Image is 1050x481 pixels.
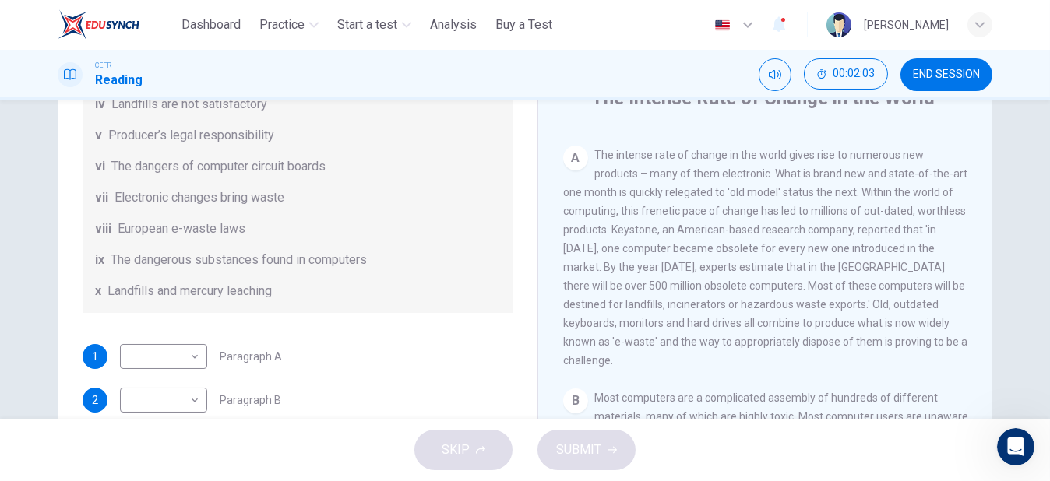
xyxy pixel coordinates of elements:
span: Paragraph B [220,395,281,406]
span: Analysis [430,16,477,34]
h1: Reading [95,71,143,90]
button: Messages [104,338,207,400]
span: 1 [92,351,98,362]
div: Hide [804,58,888,91]
img: en [713,19,732,31]
span: Start a test [337,16,397,34]
span: European e-waste laws [118,219,245,238]
span: x [95,282,101,300]
button: END SESSION [900,58,992,91]
div: Profile image for FinIf you need any more help with your CEFR test attempts or results, I’m here ... [16,286,295,344]
span: If you need any more help with your CEFR test attempts or results, I’m here to assist. Would you ... [69,300,951,313]
button: Buy a Test [489,11,558,39]
button: Help [208,338,312,400]
button: Analysis [424,11,483,39]
span: Landfills and mercury leaching [107,282,272,300]
span: vi [95,157,105,176]
span: 00:02:03 [833,68,875,80]
span: CEFR [95,60,111,71]
span: Practice [259,16,305,34]
iframe: Intercom live chat [997,428,1034,465]
p: How can we help? [31,216,280,243]
span: Buy a Test [495,16,552,34]
span: iv [95,95,105,114]
span: Dashboard [181,16,241,34]
a: ELTC logo [58,9,175,40]
div: Recent messageProfile image for FinIf you need any more help with your CEFR test attempts or resu... [16,263,296,345]
span: The intense rate of change in the world gives rise to numerous new products – many of them electr... [563,149,967,367]
img: ELTC logo [58,9,139,40]
div: Mute [759,58,791,91]
span: END SESSION [913,68,980,81]
span: Help [247,377,272,388]
div: [PERSON_NAME] [864,16,949,34]
span: Messages [129,377,183,388]
span: Producer’s legal responsibility [108,126,274,145]
img: Profile picture [826,12,851,37]
span: v [95,126,102,145]
span: Paragraph A [220,351,282,362]
span: 2 [92,395,98,406]
span: The dangerous substances found in computers [111,251,367,269]
span: Electronic changes bring waste [115,188,284,207]
span: ix [95,251,104,269]
span: Landfills are not satisfactory [111,95,267,114]
div: • 17m ago [88,315,143,332]
img: Profile image for Fin [32,300,63,331]
span: vii [95,188,108,207]
button: Dashboard [175,11,247,39]
span: Home [34,377,69,388]
button: Start a test [331,11,418,39]
button: 00:02:03 [804,58,888,90]
p: Hey [PERSON_NAME]. Welcome to EduSynch! [31,111,280,216]
button: Practice [253,11,325,39]
span: viii [95,219,111,238]
div: A [563,146,588,170]
span: The dangers of computer circuit boards [111,157,326,176]
div: B [563,388,588,413]
div: Recent message [32,276,280,293]
div: Fin [69,315,85,332]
